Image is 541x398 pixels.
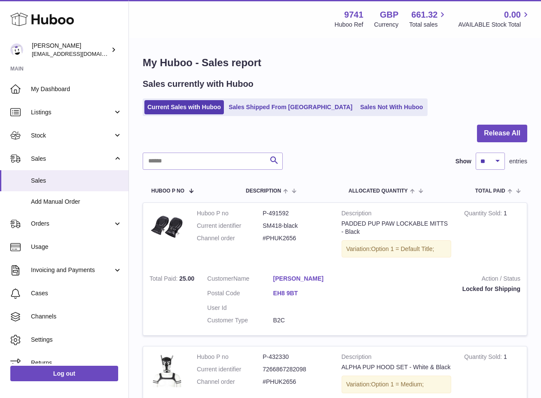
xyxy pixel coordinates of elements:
span: Settings [31,336,122,344]
strong: Description [342,353,452,363]
h1: My Huboo - Sales report [143,56,527,70]
span: entries [509,157,527,165]
dd: P-491592 [263,209,328,217]
span: 25.00 [179,275,194,282]
span: ALLOCATED Quantity [348,188,408,194]
dt: Postal Code [207,289,273,300]
span: AVAILABLE Stock Total [458,21,531,29]
dd: #PHUK2656 [263,234,328,242]
a: EH8 9BT [273,289,339,297]
a: [PERSON_NAME] [273,275,339,283]
dt: Channel order [197,234,263,242]
strong: Quantity Sold [464,353,504,362]
span: My Dashboard [31,85,122,93]
span: Invoicing and Payments [31,266,113,274]
strong: 9741 [344,9,364,21]
strong: Description [342,209,452,220]
span: Option 1 = Default Title; [371,245,434,252]
a: 661.32 Total sales [409,9,447,29]
span: Returns [31,359,122,367]
dt: Customer Type [207,316,273,325]
div: Huboo Ref [335,21,364,29]
span: 661.32 [411,9,437,21]
dd: 7266867282098 [263,365,328,374]
dd: #PHUK2656 [263,378,328,386]
a: Sales Shipped From [GEOGRAPHIC_DATA] [226,100,355,114]
span: Sales [31,177,122,185]
div: Variation: [342,376,452,393]
span: Total sales [409,21,447,29]
button: Release All [477,125,527,142]
dt: Channel order [197,378,263,386]
span: Channels [31,312,122,321]
div: PADDED PUP PAW LOCKABLE MITTS - Black [342,220,452,236]
div: ALPHA PUP HOOD SET - White & Black [342,363,452,371]
span: Customer [207,275,233,282]
div: [PERSON_NAME] [32,42,109,58]
a: 0.00 AVAILABLE Stock Total [458,9,531,29]
img: H33905a067a0a4a14a9ec93a4516adb8c1.jpg [150,353,184,387]
strong: GBP [380,9,398,21]
div: Variation: [342,240,452,258]
a: Log out [10,366,118,381]
a: Current Sales with Huboo [144,100,224,114]
span: Sales [31,155,113,163]
dt: Huboo P no [197,353,263,361]
span: Add Manual Order [31,198,122,206]
img: pu-leather-sponge-puppy-role-play-boxing_main-0.jpg [150,209,184,244]
span: Option 1 = Medium; [371,381,424,388]
div: Locked for Shipping [352,285,520,293]
span: Cases [31,289,122,297]
dt: User Id [207,304,273,312]
dd: P-432330 [263,353,328,361]
span: Description [246,188,281,194]
span: Total paid [475,188,505,194]
a: Sales Not With Huboo [357,100,426,114]
div: Currency [374,21,399,29]
strong: Total Paid [150,275,179,284]
td: 1 [458,203,527,269]
label: Show [455,157,471,165]
dt: Huboo P no [197,209,263,217]
dd: SM418-black [263,222,328,230]
span: Huboo P no [151,188,184,194]
span: Listings [31,108,113,116]
strong: Quantity Sold [464,210,504,219]
span: [EMAIL_ADDRESS][DOMAIN_NAME] [32,50,126,57]
img: ajcmarketingltd@gmail.com [10,43,23,56]
span: Usage [31,243,122,251]
dt: Current identifier [197,365,263,374]
dt: Name [207,275,273,285]
span: 0.00 [504,9,521,21]
h2: Sales currently with Huboo [143,78,254,90]
strong: Action / Status [352,275,520,285]
span: Orders [31,220,113,228]
dd: B2C [273,316,339,325]
dt: Current identifier [197,222,263,230]
span: Stock [31,132,113,140]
